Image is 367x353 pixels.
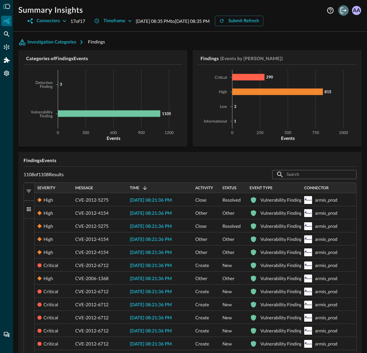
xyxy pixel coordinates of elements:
div: armis_prod [315,233,337,246]
h5: Findings Events [24,157,357,164]
div: High [44,233,53,246]
span: [DATE] 08:21:36 PM [130,198,172,203]
div: armis_prod [315,259,337,272]
tspan: Events [107,135,120,141]
span: Message [75,186,93,190]
span: Other [222,207,235,220]
span: CVE-2012-4154 [75,246,109,259]
span: Other [195,207,207,220]
span: Other [195,233,207,246]
div: Vulnerability Finding [260,220,302,233]
span: Resolved [222,193,241,207]
span: Findings [88,39,105,44]
tspan: Vulnerability [30,110,53,114]
div: armis_prod [315,246,337,259]
svg: Armis Centrix [304,222,312,230]
span: Activity [195,186,213,190]
svg: Armis Centrix [304,340,312,348]
div: Addons [2,55,12,65]
button: Timeframe [90,16,136,26]
span: [DATE] 08:21:36 PM [130,290,172,294]
button: Help [325,5,336,16]
button: Logout [338,5,349,16]
tspan: 900 [138,131,145,135]
input: Search [287,168,341,180]
span: Create [195,324,209,337]
span: Create [195,259,209,272]
tspan: Finding [40,114,53,118]
div: Chat [1,329,12,340]
button: Investigation Categories [18,37,88,47]
div: armis_prod [315,193,337,207]
tspan: 2 [234,104,236,109]
tspan: Events [281,135,295,141]
span: CVE-2012-4154 [75,207,109,220]
svg: Armis Centrix [304,209,312,217]
tspan: Low [220,105,227,109]
svg: Armis Centrix [304,327,312,335]
span: New [222,259,232,272]
span: Create [195,337,209,350]
span: CVE-2012-6712 [75,337,109,350]
tspan: 600 [110,131,117,135]
div: armis_prod [315,272,337,285]
svg: Armis Centrix [304,288,312,295]
span: CVE-2012-4154 [75,233,109,246]
div: Critical [44,259,58,272]
div: AA [352,6,361,15]
svg: Armis Centrix [304,301,312,309]
div: Federated Search [1,29,12,39]
tspan: 3 [60,82,62,87]
button: Connectors [24,16,70,26]
svg: Armis Centrix [304,248,312,256]
p: [DATE] 08:35 PM to [DATE] 08:35 PM [136,18,210,25]
span: [DATE] 08:21:36 PM [130,224,172,229]
span: Close [195,220,206,233]
svg: Armis Centrix [304,314,312,322]
tspan: 815 [324,89,331,94]
span: New [222,285,232,298]
h5: Findings [201,55,219,62]
span: Other [222,246,235,259]
div: armis_prod [315,220,337,233]
span: Close [195,193,206,207]
span: [DATE] 08:21:36 PM [130,303,172,307]
tspan: Critical [215,76,227,80]
button: Submit Refresh [215,16,263,26]
h5: (Events by [PERSON_NAME]) [220,55,283,62]
div: Vulnerability Finding [260,324,302,337]
tspan: 1000 [339,131,348,135]
span: Create [195,311,209,324]
div: armis_prod [315,298,337,311]
p: 1108 of 1108 Results [24,172,64,177]
div: High [44,272,53,285]
span: Other [222,272,235,285]
span: [DATE] 08:21:36 PM [130,342,172,346]
div: Vulnerability Finding [260,246,302,259]
span: Status [222,186,236,190]
span: New [222,337,232,350]
span: CVE-2012-6712 [75,285,109,298]
span: [DATE] 08:21:36 PM [130,277,172,281]
tspan: Detection [35,81,53,85]
svg: Armis Centrix [304,261,312,269]
div: Critical [44,311,58,324]
div: High [44,193,53,207]
div: High [44,207,53,220]
div: Critical [44,298,58,311]
div: Vulnerability Finding [260,259,302,272]
div: Vulnerability Finding [260,298,302,311]
div: armis_prod [315,337,337,350]
svg: Armis Centrix [304,196,312,204]
tspan: 1 [234,119,236,124]
span: New [222,311,232,324]
span: [DATE] 08:21:36 PM [130,211,172,216]
div: Vulnerability Finding [260,207,302,220]
div: Critical [44,324,58,337]
tspan: 250 [257,131,264,135]
span: CVE-2012-6712 [75,324,109,337]
span: Other [195,272,207,285]
tspan: 0 [57,131,59,135]
div: Critical [44,337,58,350]
tspan: 300 [82,131,89,135]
